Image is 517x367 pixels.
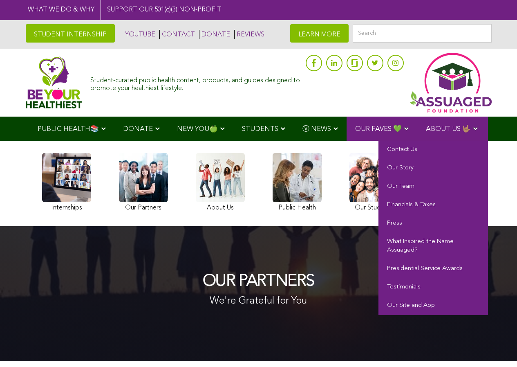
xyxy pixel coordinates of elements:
div: Student-curated public health content, products, and guides designed to promote your healthiest l... [90,73,301,92]
h1: OUR PARTNERS [203,272,314,290]
span: PUBLIC HEALTH📚 [38,126,99,133]
span: Ⓥ NEWS [302,126,331,133]
a: Our Site and App [378,297,488,315]
img: Assuaged App [410,53,492,113]
div: Navigation Menu [26,117,492,141]
a: Financials & Taxes [378,196,488,214]
span: NEW YOU🍏 [177,126,218,133]
a: Our Team [378,178,488,196]
p: We're Grateful for You [203,295,314,308]
a: LEARN MORE [290,24,349,43]
span: OUR FAVES 💚 [355,126,402,133]
a: What Inspired the Name Assuaged? [378,233,488,260]
a: CONTACT [159,30,195,39]
a: Presidential Service Awards [378,260,488,278]
img: glassdoor [351,59,357,67]
a: Our Story [378,159,488,178]
a: Contact Us [378,141,488,159]
a: DONATE [199,30,230,39]
iframe: Chat Widget [476,328,517,367]
img: Assuaged [26,56,83,108]
a: YOUTUBE [123,30,155,39]
span: ABOUT US 🤟🏽 [426,126,471,133]
a: STUDENT INTERNSHIP [26,24,115,43]
span: DONATE [123,126,153,133]
input: Search [353,24,492,43]
a: Testimonials [378,278,488,297]
span: STUDENTS [242,126,278,133]
a: Press [378,214,488,233]
a: REVIEWS [234,30,264,39]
